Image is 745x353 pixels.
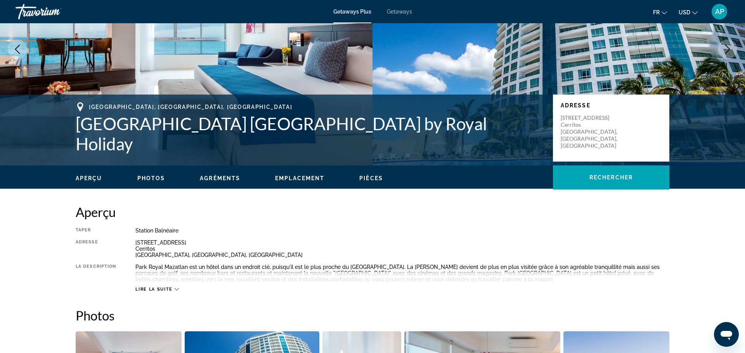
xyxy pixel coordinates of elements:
[333,9,371,15] a: Getaways Plus
[714,322,739,347] iframe: Bouton de lancement de la fenêtre de messagerie
[679,7,698,18] button: Change currency
[76,175,102,182] button: Aperçu
[135,287,172,292] span: Lire la suite
[561,102,662,108] p: Adresse
[135,227,669,234] div: Station balnéaire
[553,165,669,189] button: Rechercher
[359,175,383,182] button: Pièces
[8,40,27,59] button: Previous image
[718,40,737,59] button: Next image
[135,264,669,282] div: Park Royal Mazatlan est un hôtel dans un endroit clé, puisqu'il est le plus proche du [GEOGRAPHIC...
[715,8,724,15] span: AP
[589,174,633,181] span: Rechercher
[135,239,669,258] div: [STREET_ADDRESS] Cerritos [GEOGRAPHIC_DATA], [GEOGRAPHIC_DATA], [GEOGRAPHIC_DATA]
[275,175,324,182] button: Emplacement
[89,104,292,110] span: [GEOGRAPHIC_DATA], [GEOGRAPHIC_DATA], [GEOGRAPHIC_DATA]
[387,9,412,15] a: Getaways
[679,9,690,15] span: USD
[76,264,116,282] div: La description
[76,227,116,234] div: Taper
[653,7,667,18] button: Change language
[76,204,669,220] h2: Aperçu
[709,3,729,20] button: User Menu
[16,2,93,22] a: Travorium
[653,9,660,15] span: fr
[76,239,116,258] div: Adresse
[76,308,669,323] h2: Photos
[135,286,178,292] button: Lire la suite
[561,114,623,149] p: [STREET_ADDRESS] Cerritos [GEOGRAPHIC_DATA], [GEOGRAPHIC_DATA], [GEOGRAPHIC_DATA]
[76,114,545,154] h1: [GEOGRAPHIC_DATA] [GEOGRAPHIC_DATA] by Royal Holiday
[137,175,165,182] button: Photos
[200,175,240,182] button: Agréments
